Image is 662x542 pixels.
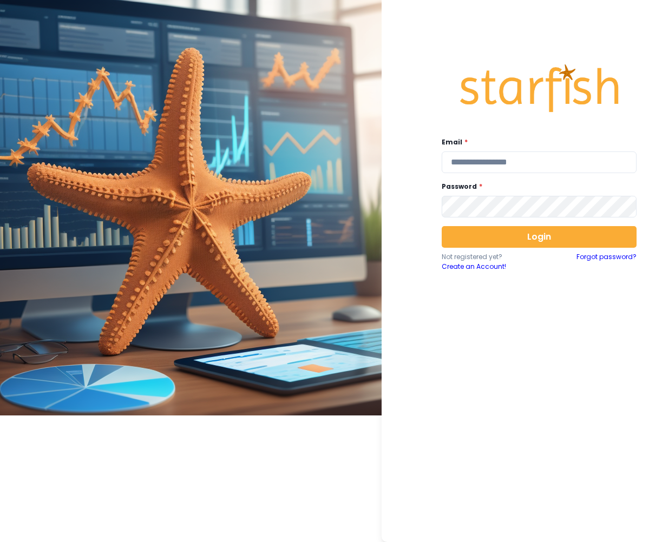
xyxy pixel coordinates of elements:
img: Logo.42cb71d561138c82c4ab.png [458,54,620,122]
label: Email [442,137,630,147]
button: Login [442,226,637,248]
p: Not registered yet? [442,252,539,262]
label: Password [442,182,630,191]
a: Forgot password? [576,252,637,272]
a: Create an Account! [442,262,539,272]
